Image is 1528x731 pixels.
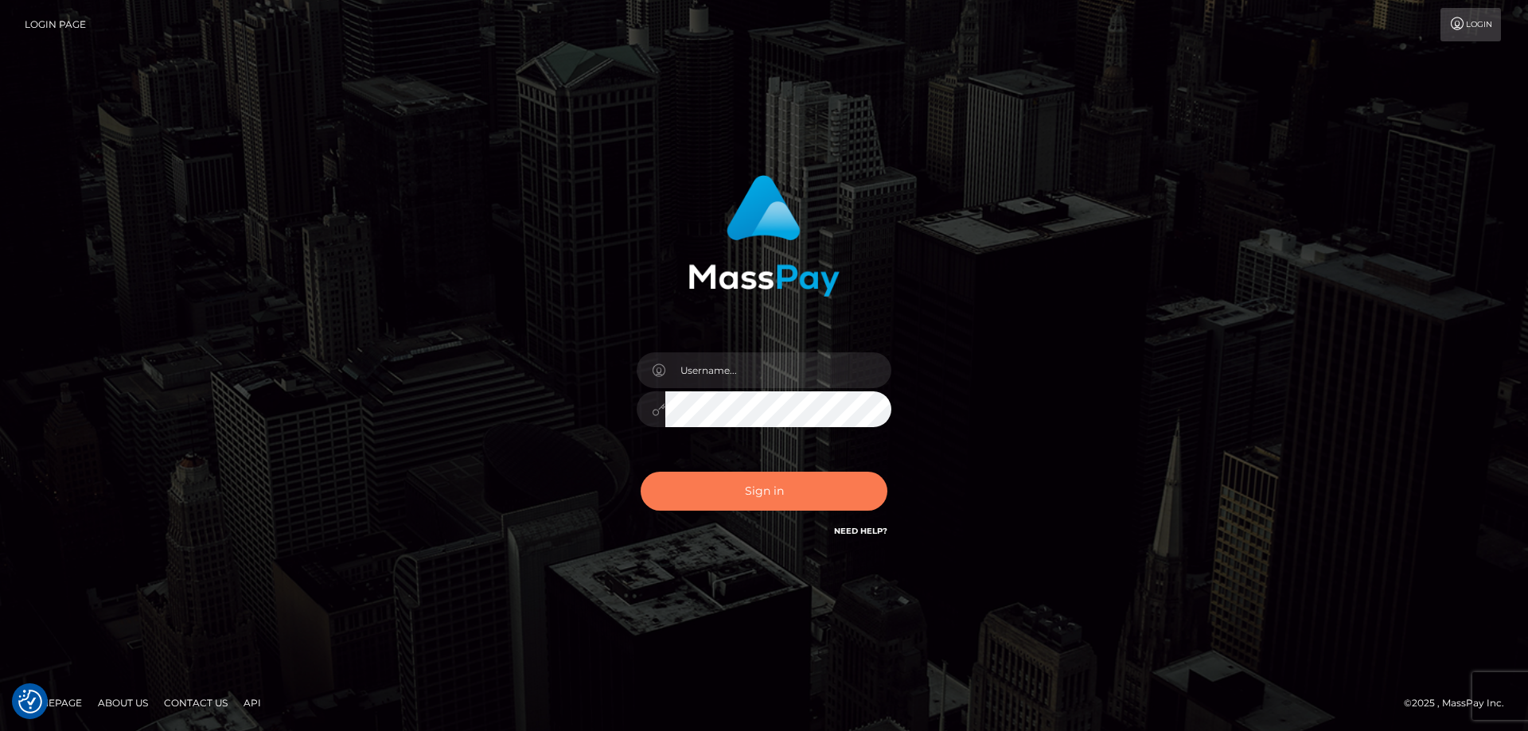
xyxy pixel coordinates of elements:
a: API [237,690,267,715]
a: Login Page [25,8,86,41]
a: About Us [92,690,154,715]
input: Username... [665,352,891,388]
a: Homepage [18,690,88,715]
a: Contact Us [158,690,234,715]
a: Need Help? [834,526,887,536]
a: Login [1440,8,1501,41]
div: © 2025 , MassPay Inc. [1404,694,1516,712]
img: Revisit consent button [18,690,42,714]
button: Sign in [641,472,887,511]
img: MassPay Login [688,175,840,297]
button: Consent Preferences [18,690,42,714]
